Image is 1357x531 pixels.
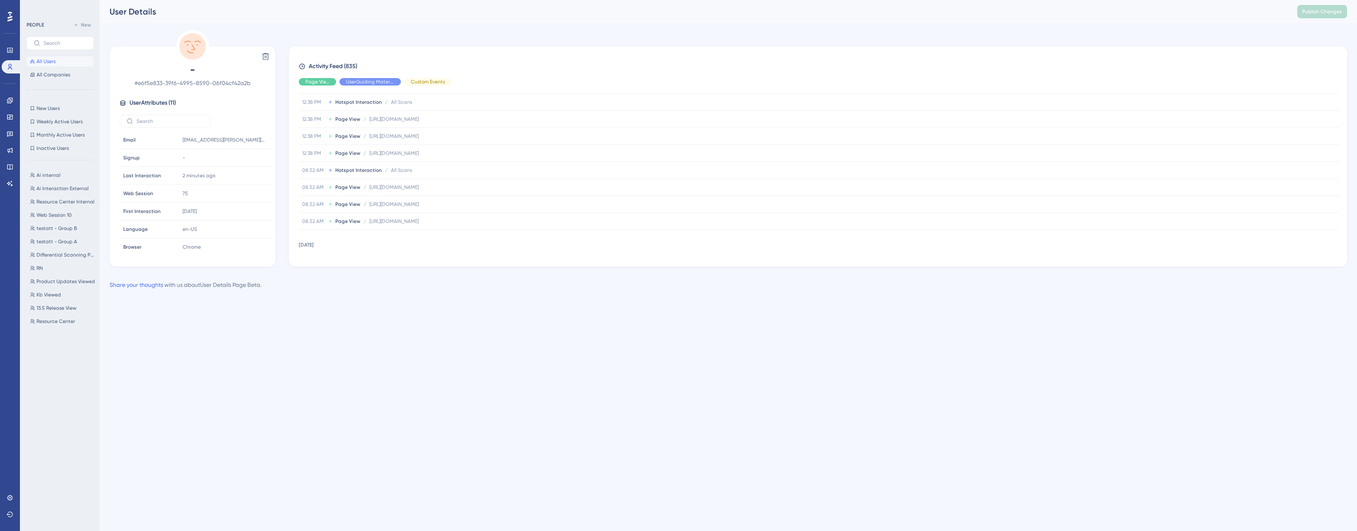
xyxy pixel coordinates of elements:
span: [URL][DOMAIN_NAME] [369,133,419,139]
span: Page View [335,133,360,139]
button: All Users [27,56,94,66]
button: Differential Scanning Post [27,250,99,260]
span: [URL][DOMAIN_NAME] [369,218,419,225]
span: RN [37,265,43,272]
span: 75 [183,190,188,197]
span: All Scans [391,167,412,174]
span: Hotspot Interaction [335,167,382,174]
span: Ai Interaction External [37,185,89,192]
button: All Companies [27,70,94,80]
div: PEOPLE [27,22,44,28]
span: [URL][DOMAIN_NAME] [369,116,419,122]
span: Page View [335,184,360,191]
button: Publish Changes [1297,5,1347,18]
span: / [364,184,366,191]
span: 08.52 AM [302,201,325,208]
span: Language [123,226,148,232]
span: # e6f5e833-39f6-4995-8590-06f04cf42a2b [120,78,266,88]
span: 12.38 PM [302,99,325,105]
span: Resource Center Internal [37,198,95,205]
span: Custom Events [411,78,445,85]
button: RN [27,263,99,273]
span: Web Session 10 [37,212,72,218]
span: Publish Changes [1302,8,1342,15]
td: [DATE] [299,230,1340,257]
span: - [120,63,266,76]
time: 2 minutes ago [183,173,215,179]
span: Page View [335,150,360,157]
button: Ai Interaction External [27,184,99,193]
span: Differential Scanning Post [37,252,95,258]
span: Signup [123,154,140,161]
span: / [364,116,366,122]
span: Chrome [183,244,201,250]
span: All Users [37,58,56,65]
a: Share your thoughts [110,281,163,288]
span: Page View [335,201,360,208]
button: 13.5 Release View [27,303,99,313]
span: New [81,22,91,28]
span: Kb Viewed [37,291,61,298]
span: testatt - Group B [37,225,77,232]
span: [URL][DOMAIN_NAME] [369,201,419,208]
span: / [385,167,388,174]
button: Kb Viewed [27,290,99,300]
span: [URL][DOMAIN_NAME] [369,184,419,191]
span: 08.52 AM [302,184,325,191]
span: / [364,133,366,139]
span: / [364,201,366,208]
span: / [364,218,366,225]
span: / [364,150,366,157]
span: [EMAIL_ADDRESS][PERSON_NAME][DOMAIN_NAME] [183,137,266,143]
button: Monthly Active Users [27,130,94,140]
span: First Interaction [123,208,161,215]
span: 08.52 AM [302,167,325,174]
button: Web Session 10 [27,210,99,220]
span: UserGuiding Material [346,78,394,85]
span: Activity Feed (835) [309,61,357,71]
span: [URL][DOMAIN_NAME] [369,150,419,157]
span: All Companies [37,71,70,78]
span: Ai internal [37,172,61,179]
span: All Scans [391,99,412,105]
button: Ai internal [27,170,99,180]
input: Search [44,40,87,46]
span: Browser [123,244,142,250]
span: 12.38 PM [302,116,325,122]
button: testatt - Group A [27,237,99,247]
button: Resource Center [27,316,99,326]
input: Search [137,118,204,124]
span: 13.5 Release View [37,305,76,311]
span: 12.38 PM [302,133,325,139]
span: User Attributes ( 11 ) [129,98,176,108]
span: / [385,99,388,105]
span: Web Session [123,190,153,197]
div: with us about User Details Page Beta . [110,280,261,290]
button: Inactive Users [27,143,94,153]
span: New Users [37,105,60,112]
button: testatt - Group B [27,223,99,233]
span: Page View [335,218,360,225]
span: Page View [335,116,360,122]
span: Page View [305,78,329,85]
span: Product Updates Viewed [37,278,95,285]
span: Last Interaction [123,172,161,179]
span: Monthly Active Users [37,132,85,138]
span: 12.38 PM [302,150,325,157]
span: en-US [183,226,197,232]
span: - [183,154,185,161]
span: Resource Center [37,318,75,325]
span: Email [123,137,136,143]
button: New [71,20,94,30]
time: [DATE] [183,208,197,214]
button: Weekly Active Users [27,117,94,127]
button: New Users [27,103,94,113]
span: Weekly Active Users [37,118,83,125]
span: testatt - Group A [37,238,77,245]
span: 08.52 AM [302,218,325,225]
span: Hotspot Interaction [335,99,382,105]
div: User Details [110,6,1276,17]
button: Product Updates Viewed [27,277,99,286]
button: Resource Center Internal [27,197,99,207]
span: Inactive Users [37,145,69,152]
